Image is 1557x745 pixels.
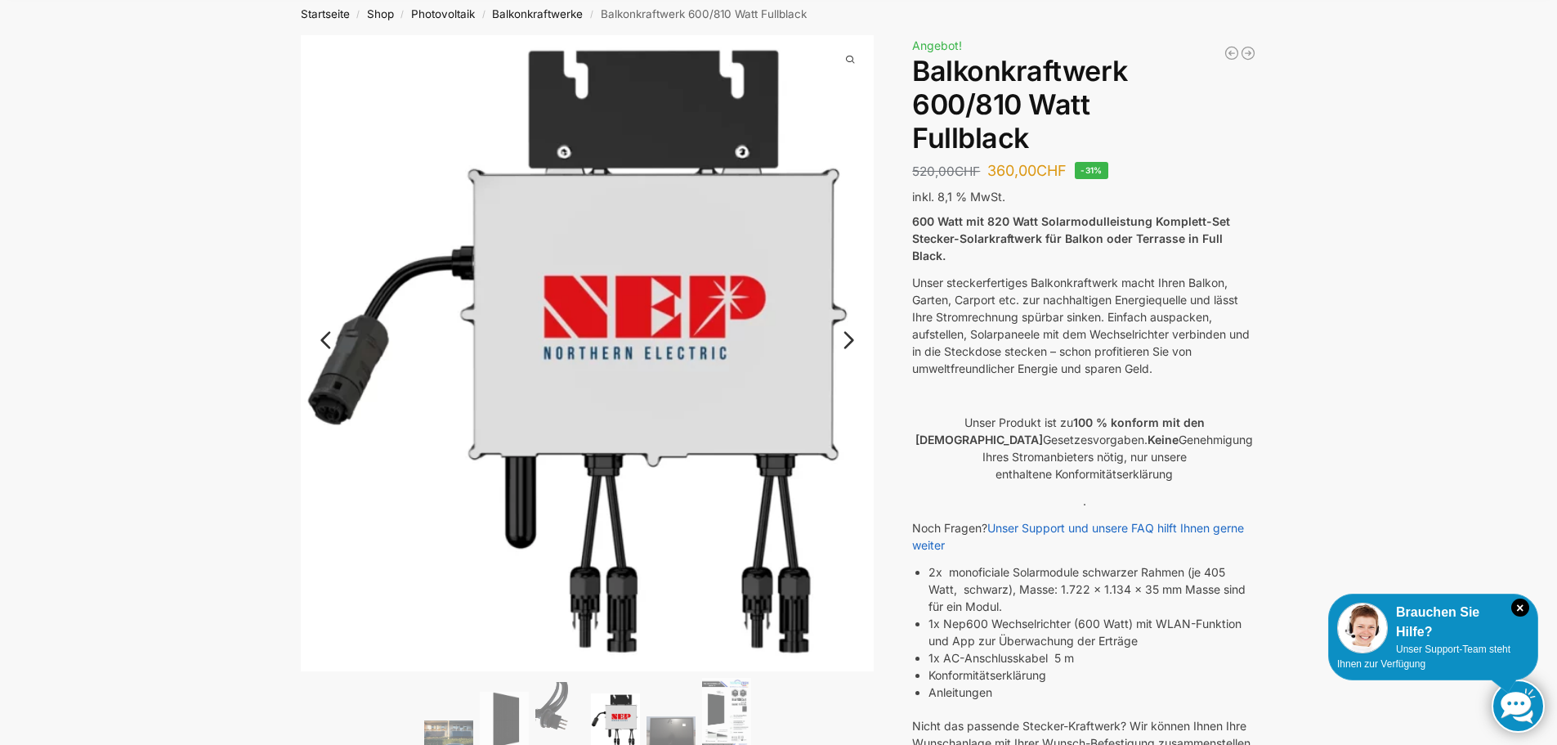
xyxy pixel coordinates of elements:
span: Angebot! [912,38,962,52]
bdi: 360,00 [987,162,1067,179]
bdi: 520,00 [912,164,980,179]
a: Startseite [301,7,350,20]
i: Schließen [1511,599,1529,617]
span: / [475,8,492,21]
li: 2x monoficiale Solarmodule schwarzer Rahmen (je 405 Watt, schwarz), Masse: 1.722 x 1.134 x 35 mm ... [928,563,1256,615]
strong: Keine [1148,433,1179,447]
p: Unser Produkt ist zu Gesetzesvorgaben. Genehmigung Ihres Stromanbieters nötig, nur unsere enthalt... [912,414,1256,482]
li: 1x AC-Anschlusskabel 5 m [928,649,1256,666]
strong: 100 % konform mit den [DEMOGRAPHIC_DATA] [915,415,1205,447]
li: Konformitätserklärung [928,666,1256,684]
span: CHF [955,164,980,179]
a: Balkonkraftwerk 445/600 Watt Bificial [1224,45,1240,61]
span: / [583,8,600,21]
span: / [394,8,411,21]
img: Customer service [1337,603,1388,653]
strong: 600 Watt mit 820 Watt Solarmodulleistung Komplett-Set Stecker-Solarkraftwerk für Balkon oder Terr... [912,214,1230,263]
li: Anleitungen [928,684,1256,701]
a: Balkonkraftwerke [492,7,583,20]
h1: Balkonkraftwerk 600/810 Watt Fullblack [912,55,1256,155]
span: / [350,8,367,21]
p: Unser steckerfertiges Balkonkraftwerk macht Ihren Balkon, Garten, Carport etc. zur nachhaltigen E... [912,274,1256,377]
span: -31% [1075,162,1108,179]
span: Unser Support-Team steht Ihnen zur Verfügung [1337,644,1510,670]
span: CHF [1036,162,1067,179]
a: 890/600 Watt Solarkraftwerk + 2,7 KW Batteriespeicher Genehmigungsfrei [1240,45,1256,61]
a: Unser Support und unsere FAQ hilft Ihnen gerne weiter [912,521,1244,552]
p: . [912,492,1256,509]
li: 1x Nep600 Wechselrichter (600 Watt) mit WLAN-Funktion und App zur Überwachung der Erträge [928,615,1256,649]
a: Shop [367,7,394,20]
a: Photovoltaik [411,7,475,20]
img: Balkonkraftwerk 600/810 Watt Fullblack 9 [874,35,1447,397]
p: Noch Fragen? [912,519,1256,554]
div: Brauchen Sie Hilfe? [1337,603,1529,642]
span: inkl. 8,1 % MwSt. [912,190,1005,204]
